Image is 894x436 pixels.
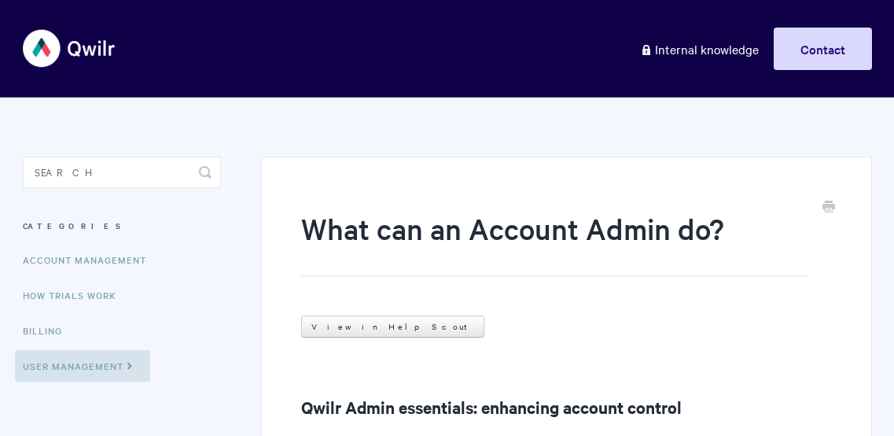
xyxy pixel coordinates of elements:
[301,209,808,276] h1: What can an Account Admin do?
[23,244,158,275] a: Account Management
[23,212,222,240] h3: Categories
[822,199,835,216] a: Print this Article
[301,316,484,338] a: View in Help Scout
[23,315,74,346] a: Billing
[23,157,222,188] input: Search
[23,19,116,78] img: Qwilr Help Center
[23,279,128,311] a: How Trials Work
[628,28,771,70] a: Internal knowledge
[15,350,150,382] a: User Management
[301,394,831,419] h2: Qwilr Admin essentials: enhancing account control
[774,28,872,70] a: Contact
